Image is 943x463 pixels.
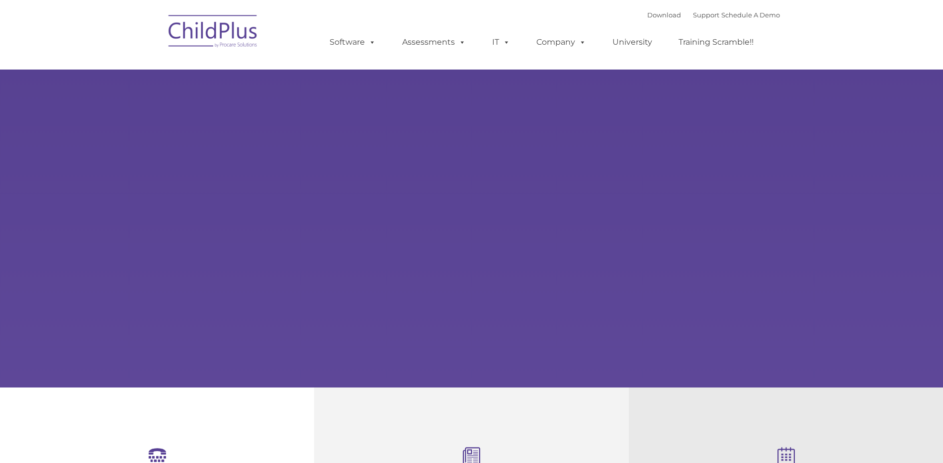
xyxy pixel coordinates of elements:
img: ChildPlus by Procare Solutions [164,8,263,58]
a: Assessments [392,32,476,52]
a: IT [482,32,520,52]
font: | [647,11,780,19]
a: Support [693,11,719,19]
a: University [602,32,662,52]
a: Schedule A Demo [721,11,780,19]
a: Software [320,32,386,52]
a: Training Scramble!! [669,32,764,52]
a: Download [647,11,681,19]
a: Company [526,32,596,52]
